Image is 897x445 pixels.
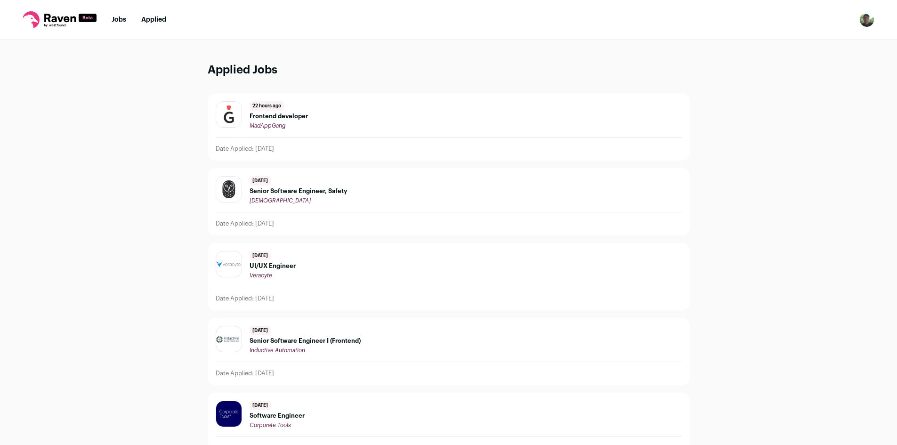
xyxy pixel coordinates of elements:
[250,123,285,129] span: MadAppGang
[250,337,361,345] span: Senior Software Engineer I (Frontend)
[216,261,242,267] img: fa6792834cd3d98929db79811cc434c4e2c6e4f35222289ad1f339aa284a6f0d.png
[250,176,271,186] span: [DATE]
[250,262,296,270] span: UI/UX Engineer
[216,401,242,427] img: 2d726dcc81ee4b75921ec0c7fada58c993727bb3c9de6763210d2a2651b55307.jpg
[208,63,690,78] h1: Applied Jobs
[216,370,274,377] p: Date Applied: [DATE]
[208,94,689,160] a: 22 hours ago Frontend developer MadAppGang Date Applied: [DATE]
[112,16,126,23] a: Jobs
[216,220,274,227] p: Date Applied: [DATE]
[250,273,272,278] span: Veracyte
[216,102,242,127] img: 3df56b0ec1ba70be1e358b6e3b4f276be1ac9f148783f8064452fd503be3e3f3.jpg
[216,335,242,343] img: 9512f2f55755fdbbffa4fcf631115bfe4f90b432f936c7a8a88191eb47be73a7.png
[250,113,308,120] span: Frontend developer
[216,177,242,202] img: f3d5d0fa5e81f1c40eef72acec6f04c076c8df624c75215ce6affc40ebb62c96.jpg
[250,251,271,260] span: [DATE]
[208,318,689,385] a: [DATE] Senior Software Engineer I (Frontend) Inductive Automation Date Applied: [DATE]
[250,348,305,353] span: Inductive Automation
[859,12,874,27] button: Open dropdown
[250,401,271,410] span: [DATE]
[216,295,274,302] p: Date Applied: [DATE]
[141,16,166,23] a: Applied
[859,12,874,27] img: 10216056-medium_jpg
[208,243,689,310] a: [DATE] UI/UX Engineer Veracyte Date Applied: [DATE]
[250,422,291,428] span: Corporate Tools
[250,198,311,203] span: [DEMOGRAPHIC_DATA]
[250,187,347,195] span: Senior Software Engineer, Safety
[250,326,271,335] span: [DATE]
[250,412,305,420] span: Software Engineer
[208,169,689,235] a: [DATE] Senior Software Engineer, Safety [DEMOGRAPHIC_DATA] Date Applied: [DATE]
[216,145,274,153] p: Date Applied: [DATE]
[250,101,284,111] span: 22 hours ago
